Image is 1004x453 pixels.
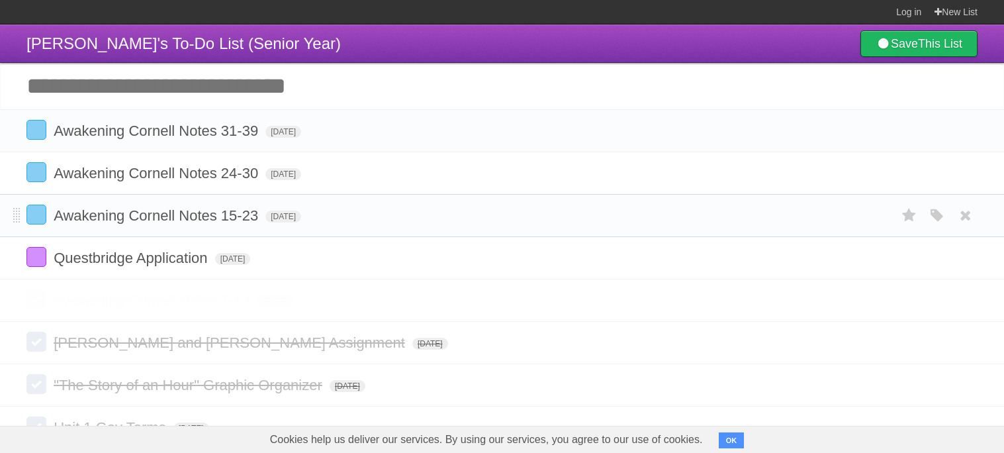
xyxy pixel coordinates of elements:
span: [DATE] [412,338,448,350]
label: Star task [897,205,922,226]
label: Done [26,417,46,436]
span: [DATE] [265,211,301,223]
span: Unit 1 Gov Terms [54,419,169,436]
span: [PERSON_NAME] and [PERSON_NAME] Assignment [54,334,408,351]
label: Done [26,374,46,394]
span: Awakening Cornell Notes 1-14 [54,292,253,309]
span: [PERSON_NAME]'s To-Do List (Senior Year) [26,34,341,52]
b: This List [918,37,962,50]
span: [DATE] [265,126,301,138]
span: Awakening Cornell Notes 24-30 [54,165,261,181]
span: [DATE] [265,168,301,180]
span: [DATE] [257,295,293,307]
span: Awakening Cornell Notes 31-39 [54,123,261,139]
span: [DATE] [330,380,365,392]
label: Done [26,120,46,140]
a: SaveThis List [860,30,978,57]
label: Done [26,289,46,309]
label: Done [26,162,46,182]
span: [DATE] [215,253,251,265]
label: Done [26,247,46,267]
label: Done [26,332,46,352]
label: Done [26,205,46,225]
span: Awakening Cornell Notes 15-23 [54,207,261,224]
span: [DATE] [173,423,209,434]
span: Cookies help us deliver our services. By using our services, you agree to our use of cookies. [257,427,716,453]
button: OK [719,432,745,448]
span: "The Story of an Hour" Graphic Organizer [54,377,326,393]
span: Questbridge Application [54,250,210,266]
